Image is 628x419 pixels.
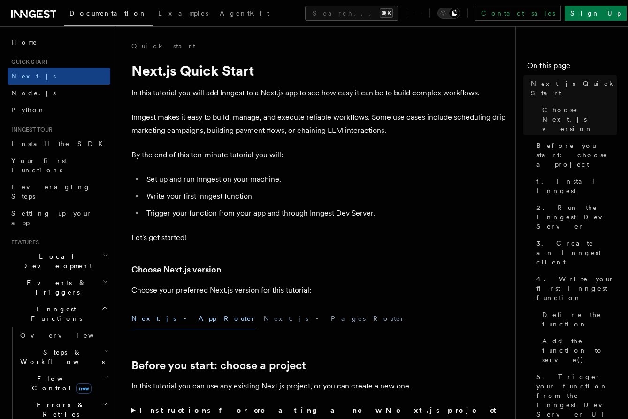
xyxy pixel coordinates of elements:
h1: Next.js Quick Start [131,62,507,79]
a: Add the function to serve() [538,333,617,368]
span: new [76,383,92,394]
span: Next.js Quick Start [531,79,617,98]
a: 4. Write your first Inngest function [533,271,617,306]
span: 3. Create an Inngest client [536,239,617,267]
a: Leveraging Steps [8,178,110,205]
span: Choose Next.js version [542,105,617,133]
span: 4. Write your first Inngest function [536,274,617,303]
p: In this tutorial you will add Inngest to a Next.js app to see how easy it can be to build complex... [131,86,507,100]
kbd: ⌘K [380,8,393,18]
span: Features [8,239,39,246]
p: Inngest makes it easy to build, manage, and execute reliable workflows. Some use cases include sc... [131,111,507,137]
a: Quick start [131,41,195,51]
button: Next.js - Pages Router [264,308,406,329]
span: Leveraging Steps [11,183,91,200]
a: Documentation [64,3,153,26]
span: Python [11,106,46,114]
span: Examples [158,9,208,17]
a: Setting up your app [8,205,110,231]
span: Documentation [69,9,147,17]
span: 2. Run the Inngest Dev Server [536,203,617,231]
span: 1. Install Inngest [536,177,617,195]
a: 1. Install Inngest [533,173,617,199]
a: Before you start: choose a project [131,359,306,372]
span: Flow Control [16,374,103,393]
span: Node.js [11,89,56,97]
span: Steps & Workflows [16,348,105,366]
button: Events & Triggers [8,274,110,301]
a: Node.js [8,85,110,101]
h4: On this page [527,60,617,75]
a: 3. Create an Inngest client [533,235,617,271]
span: Add the function to serve() [542,336,617,365]
button: Inngest Functions [8,301,110,327]
span: Next.js [11,72,56,80]
a: Install the SDK [8,135,110,152]
a: Python [8,101,110,118]
span: Inngest Functions [8,304,101,323]
button: Steps & Workflows [16,344,110,370]
span: Home [11,38,38,47]
span: AgentKit [220,9,269,17]
p: Choose your preferred Next.js version for this tutorial: [131,284,507,297]
span: Quick start [8,58,48,66]
p: In this tutorial you can use any existing Next.js project, or you can create a new one. [131,380,507,393]
span: Install the SDK [11,140,108,147]
li: Trigger your function from your app and through Inngest Dev Server. [144,207,507,220]
li: Set up and run Inngest on your machine. [144,173,507,186]
a: 2. Run the Inngest Dev Server [533,199,617,235]
span: Errors & Retries [16,400,102,419]
summary: Instructions for creating a new Next.js project [131,404,507,417]
strong: Instructions for creating a new Next.js project [139,406,500,415]
button: Next.js - App Router [131,308,256,329]
a: Before you start: choose a project [533,137,617,173]
span: 5. Trigger your function from the Inngest Dev Server UI [536,372,617,419]
a: Sign Up [565,6,627,21]
a: Define the function [538,306,617,333]
button: Search...⌘K [305,6,398,21]
button: Local Development [8,248,110,274]
a: Examples [153,3,214,25]
p: By the end of this ten-minute tutorial you will: [131,148,507,162]
a: Next.js [8,68,110,85]
p: Let's get started! [131,231,507,244]
span: Events & Triggers [8,278,102,297]
span: Local Development [8,252,102,271]
button: Toggle dark mode [437,8,460,19]
a: Next.js Quick Start [527,75,617,101]
span: Before you start: choose a project [536,141,617,169]
span: Inngest tour [8,126,53,133]
a: AgentKit [214,3,275,25]
a: Your first Functions [8,152,110,178]
span: Setting up your app [11,209,92,226]
span: Your first Functions [11,157,67,174]
a: Contact sales [475,6,561,21]
span: Define the function [542,310,617,329]
li: Write your first Inngest function. [144,190,507,203]
button: Flow Controlnew [16,370,110,396]
span: Overview [20,332,117,339]
a: Choose Next.js version [131,263,221,276]
a: Home [8,34,110,51]
a: Choose Next.js version [538,101,617,137]
a: Overview [16,327,110,344]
